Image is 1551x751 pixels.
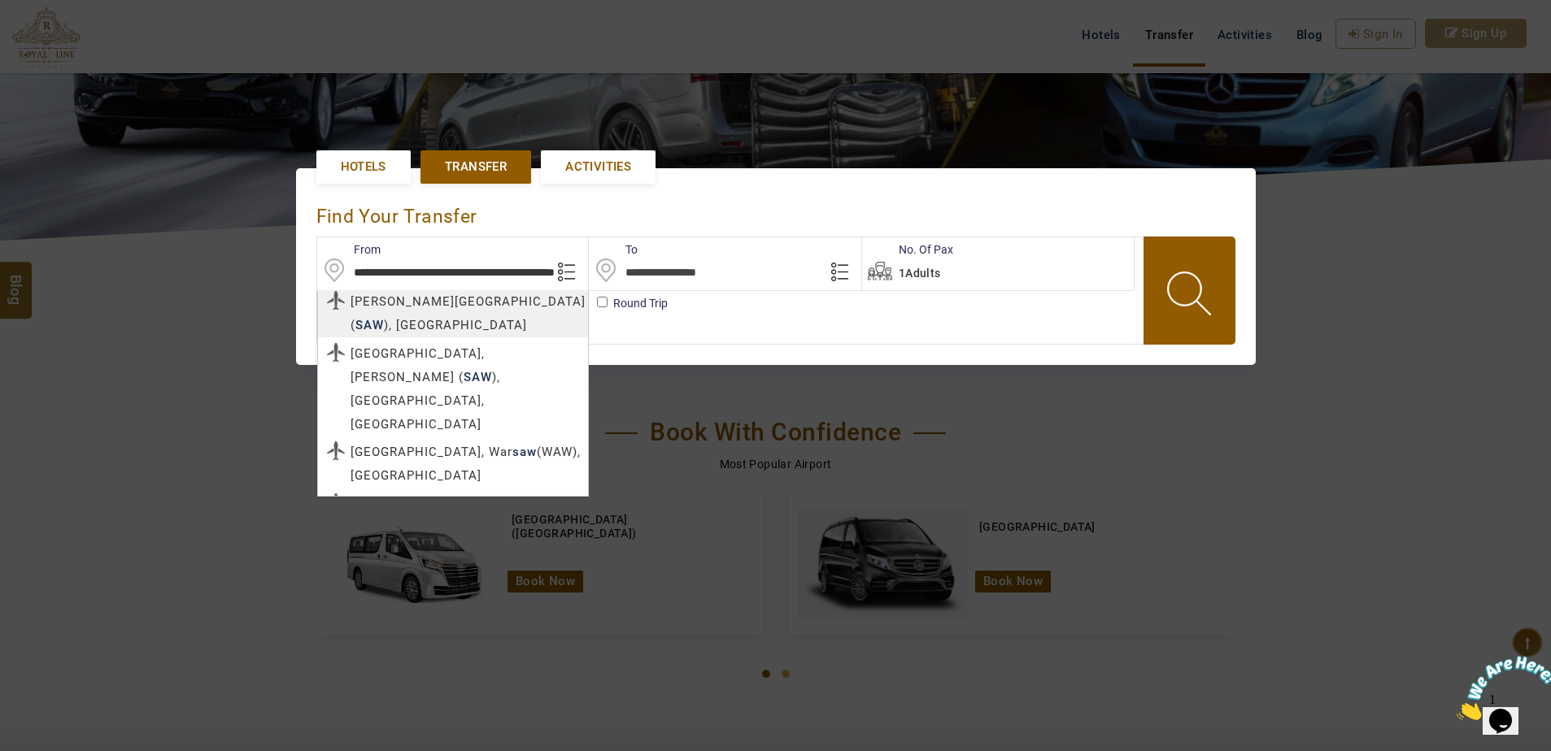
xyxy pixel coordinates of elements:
div: [GEOGRAPHIC_DATA], War (WAW), [GEOGRAPHIC_DATA] [318,441,588,488]
span: 1 [7,7,13,20]
span: Activities [565,158,631,176]
b: saw [512,445,537,459]
label: Round Trip [589,295,613,311]
img: Chat attention grabber [7,7,107,71]
label: No. Of Pax [862,241,953,258]
div: [GEOGRAPHIC_DATA], [PERSON_NAME] ( ), [GEOGRAPHIC_DATA], [GEOGRAPHIC_DATA] [318,342,588,436]
iframe: chat widget [1450,649,1551,727]
span: 1Adults [899,267,941,280]
b: SAW [464,370,492,384]
b: SAW [355,318,384,332]
label: From [317,241,381,258]
span: Transfer [445,158,507,176]
a: Activities [541,150,656,184]
span: Hotels [341,158,386,176]
div: War –[PERSON_NAME][GEOGRAPHIC_DATA] (WMI), [GEOGRAPHIC_DATA], [GEOGRAPHIC_DATA] [318,493,588,587]
a: Hotels [316,150,411,184]
a: Transfer [420,150,531,184]
div: Find Your Transfer [316,189,481,237]
div: [PERSON_NAME][GEOGRAPHIC_DATA] ( ), [GEOGRAPHIC_DATA] [318,290,588,337]
label: To [589,241,638,258]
